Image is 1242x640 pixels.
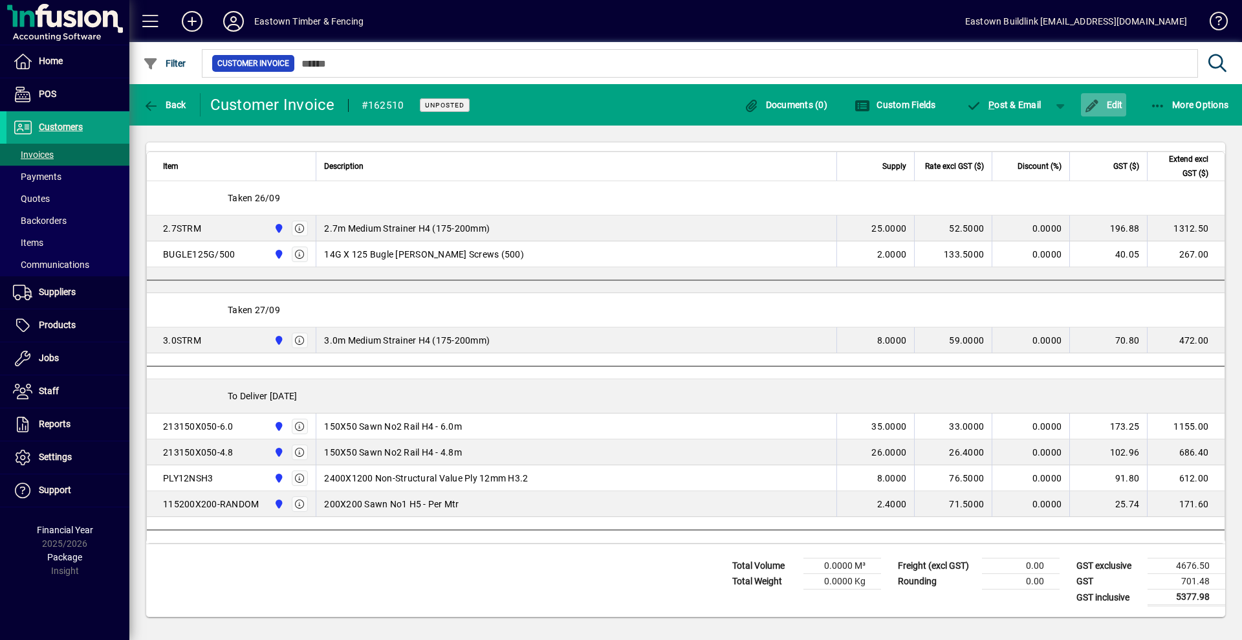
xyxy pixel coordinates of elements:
[37,525,93,535] span: Financial Year
[6,375,129,408] a: Staff
[1200,3,1226,45] a: Knowledge Base
[922,248,984,261] div: 133.5000
[163,446,234,459] div: 213150X050-4.8
[966,100,1041,110] span: ost & Email
[13,193,50,204] span: Quotes
[1070,558,1148,574] td: GST exclusive
[1069,215,1147,241] td: 196.88
[147,293,1225,327] div: Taken 27/09
[13,215,67,226] span: Backorders
[992,465,1069,491] td: 0.0000
[270,333,285,348] span: Holyoake St
[992,215,1069,241] td: 0.0000
[1070,574,1148,590] td: GST
[254,11,364,32] div: Eastown Timber & Fencing
[988,100,994,110] span: P
[324,248,524,261] span: 14G X 125 Bugle [PERSON_NAME] Screws (500)
[992,439,1069,465] td: 0.0000
[1069,491,1147,517] td: 25.74
[6,309,129,342] a: Products
[270,221,285,236] span: Holyoake St
[39,122,83,132] span: Customers
[1155,152,1208,181] span: Extend excl GST ($)
[270,247,285,261] span: Holyoake St
[163,498,259,511] div: 115200X200-RANDOM
[877,248,907,261] span: 2.0000
[992,241,1069,267] td: 0.0000
[1084,100,1123,110] span: Edit
[871,222,906,235] span: 25.0000
[992,327,1069,353] td: 0.0000
[147,379,1225,413] div: To Deliver [DATE]
[425,101,464,109] span: Unposted
[1147,414,1225,439] td: 1155.00
[877,334,907,347] span: 8.0000
[740,93,831,116] button: Documents (0)
[210,94,335,115] div: Customer Invoice
[171,10,213,33] button: Add
[324,446,462,459] span: 150X50 Sawn No2 Rail H4 - 4.8m
[143,100,186,110] span: Back
[803,558,881,574] td: 0.0000 M³
[1147,439,1225,465] td: 686.40
[871,420,906,433] span: 35.0000
[1147,93,1232,116] button: More Options
[877,472,907,485] span: 8.0000
[992,491,1069,517] td: 0.0000
[6,441,129,474] a: Settings
[270,471,285,485] span: Holyoake St
[965,11,1187,32] div: Eastown Buildlink [EMAIL_ADDRESS][DOMAIN_NAME]
[143,58,186,69] span: Filter
[1147,327,1225,353] td: 472.00
[1147,465,1225,491] td: 612.00
[1147,241,1225,267] td: 267.00
[1148,558,1225,574] td: 4676.50
[1069,439,1147,465] td: 102.96
[163,472,213,485] div: PLY12NSH3
[270,419,285,434] span: Holyoake St
[1069,465,1147,491] td: 91.80
[1147,491,1225,517] td: 171.60
[1081,93,1126,116] button: Edit
[362,95,404,116] div: #162510
[147,181,1225,215] div: Taken 26/09
[925,159,984,173] span: Rate excl GST ($)
[270,445,285,459] span: Holyoake St
[163,248,235,261] div: BUGLE125G/500
[6,254,129,276] a: Communications
[6,45,129,78] a: Home
[13,259,89,270] span: Communications
[39,287,76,297] span: Suppliers
[726,558,803,574] td: Total Volume
[6,78,129,111] a: POS
[891,574,982,590] td: Rounding
[6,342,129,375] a: Jobs
[1070,590,1148,606] td: GST inclusive
[982,558,1060,574] td: 0.00
[871,446,906,459] span: 26.0000
[6,188,129,210] a: Quotes
[851,93,939,116] button: Custom Fields
[140,52,190,75] button: Filter
[39,452,72,462] span: Settings
[1147,215,1225,241] td: 1312.50
[960,93,1048,116] button: Post & Email
[47,552,82,562] span: Package
[803,574,881,590] td: 0.0000 Kg
[726,574,803,590] td: Total Weight
[855,100,936,110] span: Custom Fields
[1069,414,1147,439] td: 173.25
[1018,159,1062,173] span: Discount (%)
[1113,159,1139,173] span: GST ($)
[882,159,906,173] span: Supply
[743,100,827,110] span: Documents (0)
[39,56,63,66] span: Home
[39,485,71,495] span: Support
[6,232,129,254] a: Items
[163,420,234,433] div: 213150X050-6.0
[270,497,285,511] span: Holyoake St
[163,222,201,235] div: 2.7STRM
[39,419,71,429] span: Reports
[1150,100,1229,110] span: More Options
[324,159,364,173] span: Description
